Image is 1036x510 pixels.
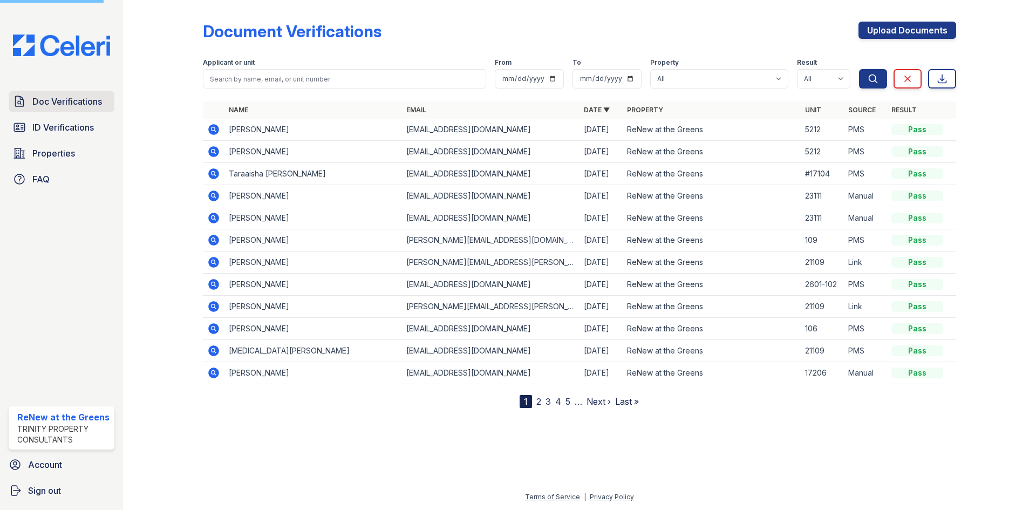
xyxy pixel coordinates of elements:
span: Properties [32,147,75,160]
td: 23111 [801,207,844,229]
td: [PERSON_NAME][EMAIL_ADDRESS][DOMAIN_NAME] [402,229,580,251]
a: 5 [565,396,570,407]
td: [EMAIL_ADDRESS][DOMAIN_NAME] [402,141,580,163]
td: [DATE] [580,141,623,163]
div: Pass [891,368,943,378]
td: [PERSON_NAME] [224,251,402,274]
td: ReNew at the Greens [623,119,800,141]
td: ReNew at the Greens [623,207,800,229]
td: ReNew at the Greens [623,185,800,207]
a: Privacy Policy [590,493,634,501]
td: PMS [844,340,887,362]
a: 4 [555,396,561,407]
td: [DATE] [580,185,623,207]
td: PMS [844,119,887,141]
td: ReNew at the Greens [623,296,800,318]
span: Sign out [28,484,61,497]
a: 3 [546,396,551,407]
td: 5212 [801,141,844,163]
a: Terms of Service [525,493,580,501]
a: 2 [536,396,541,407]
td: [PERSON_NAME] [224,274,402,296]
td: ReNew at the Greens [623,274,800,296]
div: Pass [891,146,943,157]
td: ReNew at the Greens [623,251,800,274]
td: ReNew at the Greens [623,340,800,362]
td: [PERSON_NAME] [224,207,402,229]
td: Link [844,251,887,274]
a: FAQ [9,168,114,190]
td: 106 [801,318,844,340]
div: Pass [891,301,943,312]
td: [EMAIL_ADDRESS][DOMAIN_NAME] [402,163,580,185]
a: Result [891,106,917,114]
td: [PERSON_NAME] [224,119,402,141]
div: Pass [891,213,943,223]
td: PMS [844,141,887,163]
a: Upload Documents [858,22,956,39]
a: Source [848,106,876,114]
td: Taraaisha [PERSON_NAME] [224,163,402,185]
div: ReNew at the Greens [17,411,110,424]
td: [DATE] [580,362,623,384]
td: [DATE] [580,340,623,362]
td: #17104 [801,163,844,185]
td: [DATE] [580,163,623,185]
td: [DATE] [580,274,623,296]
a: Unit [805,106,821,114]
div: Trinity Property Consultants [17,424,110,445]
td: [DATE] [580,318,623,340]
td: ReNew at the Greens [623,141,800,163]
a: Properties [9,142,114,164]
a: Account [4,454,119,475]
td: 23111 [801,185,844,207]
div: Pass [891,323,943,334]
td: [EMAIL_ADDRESS][DOMAIN_NAME] [402,340,580,362]
label: To [572,58,581,67]
div: Pass [891,124,943,135]
label: From [495,58,512,67]
a: Email [406,106,426,114]
td: [PERSON_NAME] [224,318,402,340]
td: [PERSON_NAME] [224,229,402,251]
div: Pass [891,257,943,268]
td: Manual [844,362,887,384]
span: Doc Verifications [32,95,102,108]
div: Pass [891,168,943,179]
div: 1 [520,395,532,408]
label: Property [650,58,679,67]
td: 21109 [801,251,844,274]
td: [DATE] [580,251,623,274]
div: Pass [891,235,943,246]
td: Manual [844,185,887,207]
td: PMS [844,229,887,251]
td: ReNew at the Greens [623,229,800,251]
td: [PERSON_NAME] [224,185,402,207]
span: FAQ [32,173,50,186]
label: Applicant or unit [203,58,255,67]
td: [EMAIL_ADDRESS][DOMAIN_NAME] [402,274,580,296]
a: Sign out [4,480,119,501]
a: ID Verifications [9,117,114,138]
td: 2601-102 [801,274,844,296]
td: 17206 [801,362,844,384]
td: [PERSON_NAME] [224,296,402,318]
td: [DATE] [580,296,623,318]
a: Date ▼ [584,106,610,114]
a: Name [229,106,248,114]
td: [DATE] [580,119,623,141]
td: ReNew at the Greens [623,163,800,185]
div: Document Verifications [203,22,381,41]
div: | [584,493,586,501]
input: Search by name, email, or unit number [203,69,486,89]
span: ID Verifications [32,121,94,134]
td: [EMAIL_ADDRESS][DOMAIN_NAME] [402,362,580,384]
td: Link [844,296,887,318]
div: Pass [891,191,943,201]
td: [MEDICAL_DATA][PERSON_NAME] [224,340,402,362]
td: 21109 [801,340,844,362]
label: Result [797,58,817,67]
td: 5212 [801,119,844,141]
td: PMS [844,318,887,340]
